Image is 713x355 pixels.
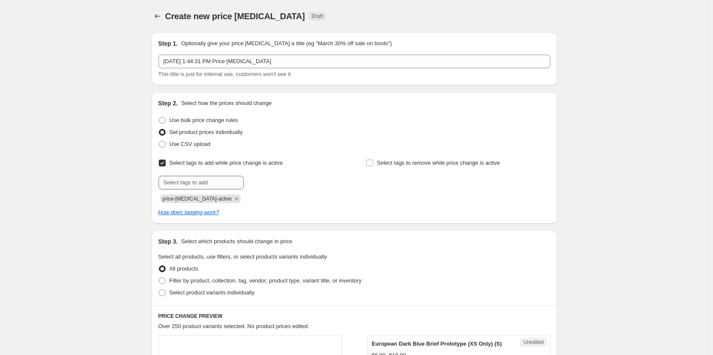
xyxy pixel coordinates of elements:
span: Set product prices individually [169,129,243,135]
p: Optionally give your price [MEDICAL_DATA] a title (eg "March 30% off sale on boots") [181,39,392,48]
span: price-change-job-active [163,196,232,202]
span: Over 250 product variants selected. No product prices edited: [158,323,309,329]
span: This title is just for internal use, customers won't see it [158,71,291,77]
p: Select which products should change in price [181,237,292,246]
p: Select how the prices should change [181,99,272,108]
span: Use bulk price change rules [169,117,238,123]
h6: PRICE CHANGE PREVIEW [158,313,550,320]
button: Price change jobs [152,10,164,22]
span: Select all products, use filters, or select products variants individually [158,253,327,260]
input: Select tags to add [158,176,244,189]
a: How does tagging work? [158,209,219,215]
span: Use CSV upload [169,141,210,147]
h2: Step 1. [158,39,178,48]
h2: Step 3. [158,237,178,246]
span: Select tags to add while price change is active [169,160,283,166]
span: European Dark Blue Brief Prototype (XS Only) (S) [372,340,502,347]
span: Unedited [523,339,544,346]
span: All products [169,265,199,272]
span: Filter by product, collection, tag, vendor, product type, variant title, or inventory [169,277,362,284]
h2: Step 2. [158,99,178,108]
span: Select product variants individually [169,289,254,296]
span: Draft [312,13,323,20]
span: Select tags to remove while price change is active [377,160,500,166]
button: Remove price-change-job-active [233,195,240,203]
span: Create new price [MEDICAL_DATA] [165,12,305,21]
input: 30% off holiday sale [158,55,550,68]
